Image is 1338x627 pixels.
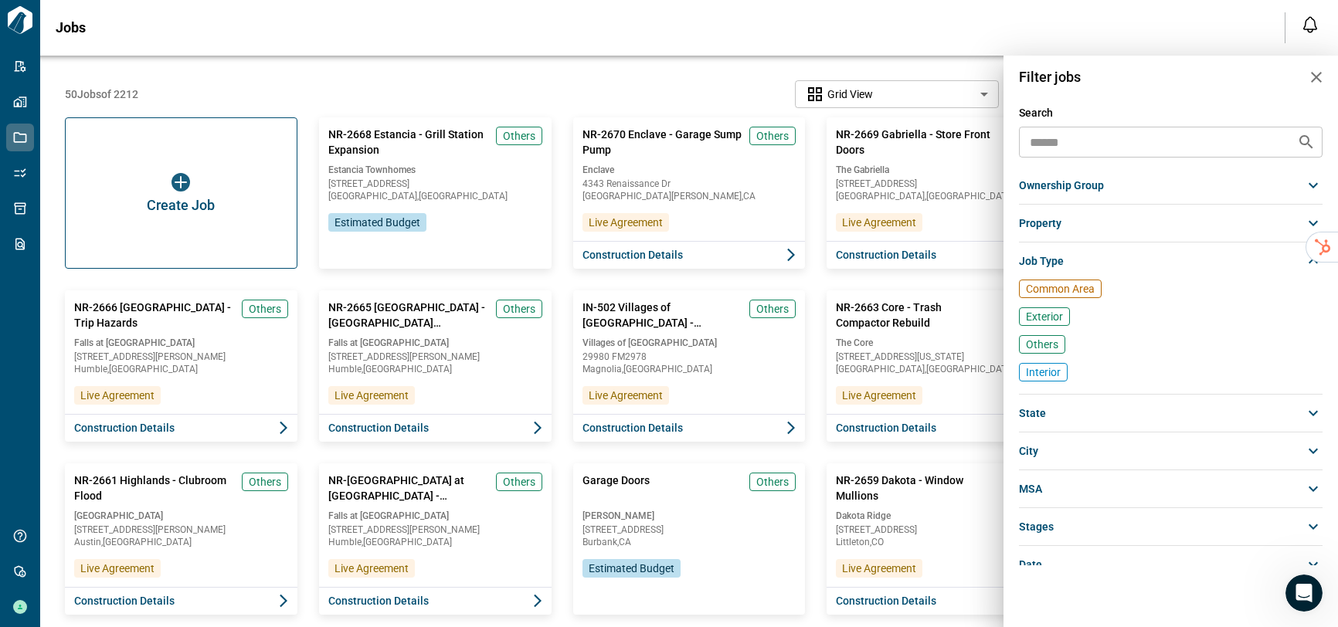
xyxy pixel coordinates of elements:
span: ownership group [1019,178,1104,193]
span: property [1019,215,1061,231]
span: Interior [1026,364,1061,380]
iframe: Intercom live chat [1285,574,1323,612]
span: Others [1026,337,1058,352]
span: Exterior [1026,309,1063,324]
span: Job Type [1019,253,1064,269]
span: Filter jobs [1019,69,1081,85]
span: Common Area [1026,281,1095,297]
span: Search [1019,107,1053,119]
span: msa [1019,481,1042,497]
span: city [1019,443,1038,459]
span: state [1019,405,1046,421]
span: stages [1019,519,1054,534]
button: Open [1296,131,1317,153]
span: date [1019,557,1042,572]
